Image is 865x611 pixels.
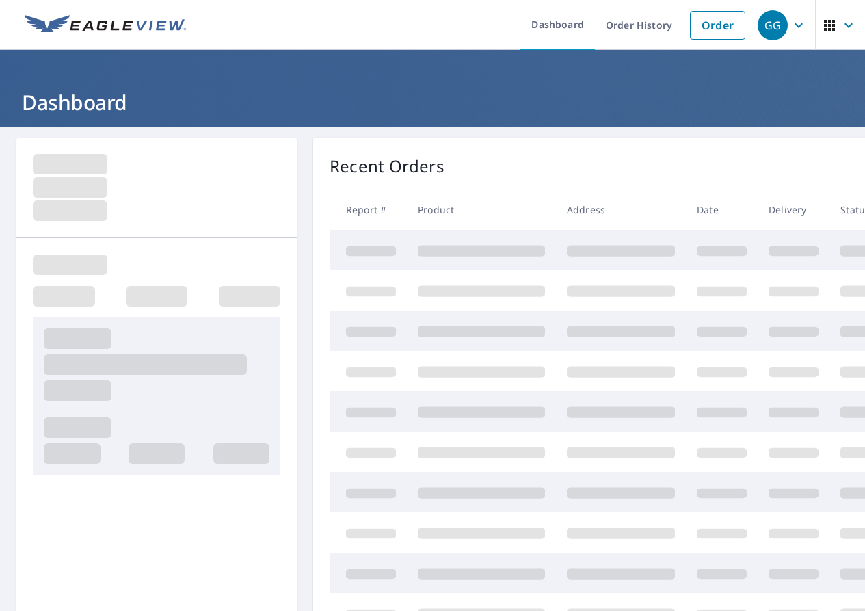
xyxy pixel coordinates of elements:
a: Order [690,11,745,40]
th: Address [556,190,686,230]
p: Recent Orders [330,154,444,179]
h1: Dashboard [16,88,849,116]
img: EV Logo [25,15,186,36]
th: Product [407,190,556,230]
th: Date [686,190,758,230]
th: Delivery [758,190,829,230]
th: Report # [330,190,407,230]
div: GG [758,10,788,40]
